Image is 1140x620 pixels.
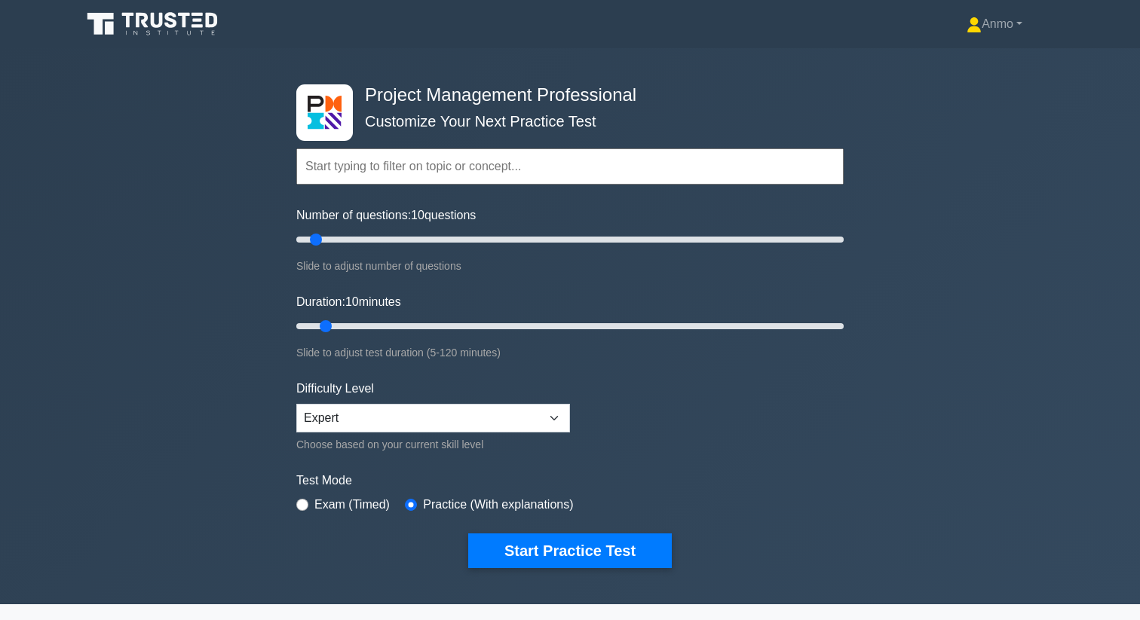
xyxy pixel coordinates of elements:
[296,257,844,275] div: Slide to adjust number of questions
[296,435,570,454] div: Choose based on your current skill level
[930,9,1059,39] a: Anmo
[359,84,770,106] h4: Project Management Professional
[345,295,359,308] span: 10
[296,344,844,362] div: Slide to adjust test duration (5-120 minutes)
[296,380,374,398] label: Difficulty Level
[411,209,424,221] span: 10
[296,293,401,311] label: Duration: minutes
[296,148,844,185] input: Start typing to filter on topic or concept...
[423,496,573,514] label: Practice (With explanations)
[296,206,476,224] label: Number of questions: questions
[314,496,390,514] label: Exam (Timed)
[468,533,672,568] button: Start Practice Test
[296,472,844,490] label: Test Mode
